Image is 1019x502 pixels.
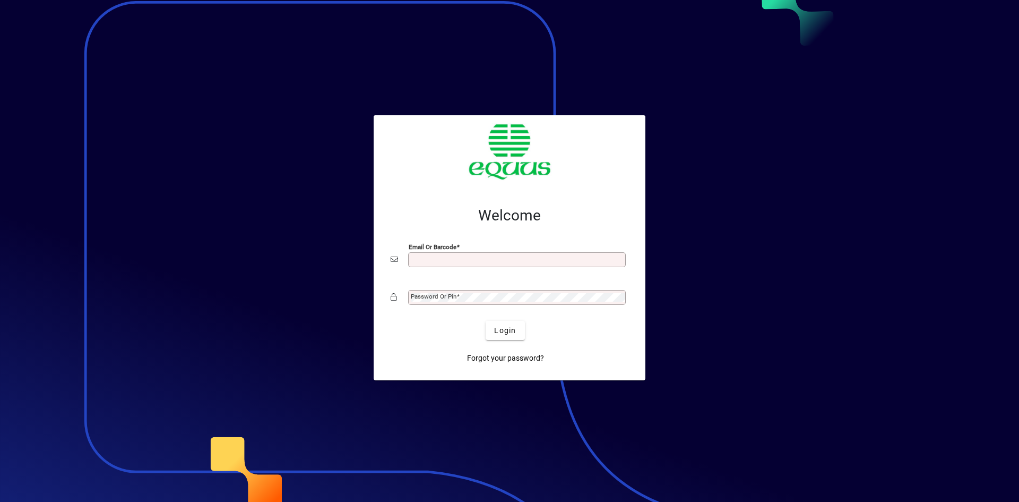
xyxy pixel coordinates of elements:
span: Forgot your password? [467,353,544,364]
button: Login [486,321,524,340]
mat-label: Password or Pin [411,293,456,300]
a: Forgot your password? [463,348,548,368]
mat-label: Email or Barcode [409,243,456,251]
span: Login [494,325,516,336]
h2: Welcome [391,207,628,225]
